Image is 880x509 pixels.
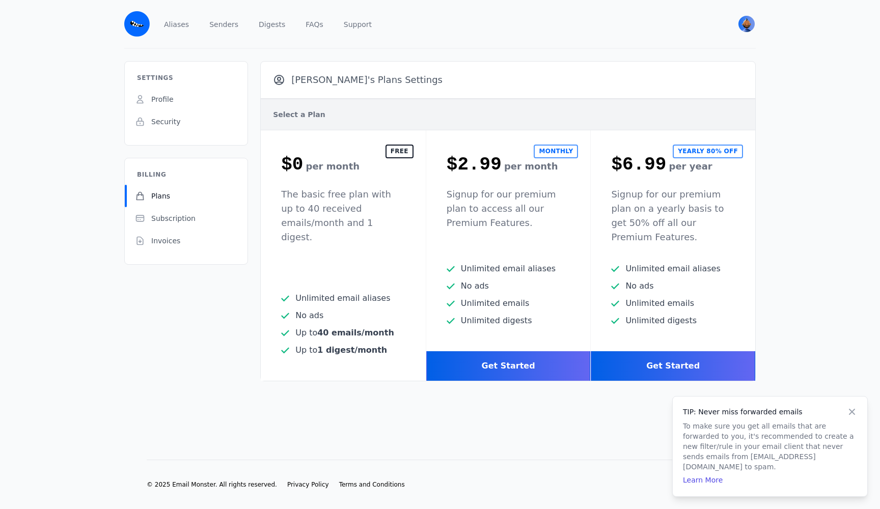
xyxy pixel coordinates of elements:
[295,292,390,304] span: Unlimited email aliases
[339,480,405,489] a: Terms and Conditions
[461,315,532,327] span: Unlimited digests
[287,480,329,489] a: Privacy Policy
[625,315,697,327] span: Unlimited digests
[683,476,723,484] a: Learn More
[386,145,414,158] h2: Free
[125,110,248,133] a: Security
[669,161,712,172] span: per year
[125,207,248,230] a: Subscription
[273,74,443,86] h3: [PERSON_NAME]'s Plans Settings
[461,280,489,292] span: No ads
[591,351,755,381] div: Get Started
[125,171,178,185] h3: Billing
[683,421,857,472] p: To make sure you get all emails that are forwarded to you, it's recommended to create a new filte...
[151,94,174,104] span: Profile
[534,145,578,158] h2: Monthly
[295,309,323,322] span: No ads
[125,230,248,252] a: Invoices
[461,263,556,275] span: Unlimited email aliases
[261,99,755,130] h5: Select a Plan
[625,280,653,292] span: No ads
[125,88,248,110] a: Profile
[339,481,405,488] span: Terms and Conditions
[625,263,720,275] span: Unlimited email aliases
[461,297,530,309] span: Unlimited emails
[151,213,196,223] span: Subscription
[151,236,180,246] span: Invoices
[504,161,558,172] span: per month
[683,407,857,417] h4: TIP: Never miss forwarded emails
[317,328,394,337] b: 40 emails/month
[738,16,755,32] img: Timofey's Avatar
[447,187,570,230] p: Signup for our premium plan to access all our Premium Features.
[673,145,743,158] h2: Yearly 80% off
[611,187,735,244] p: Signup for our premium plan on a yearly basis to get 50% off all our Premium Features.
[287,481,329,488] span: Privacy Policy
[625,297,694,309] span: Unlimited emails
[151,117,181,127] span: Security
[737,15,756,33] button: User menu
[124,11,150,37] img: Email Monster
[306,161,360,172] span: per month
[317,345,387,355] b: 1 digest/month
[295,344,387,356] span: Up to
[281,154,303,175] span: $0
[295,327,394,339] span: Up to
[426,351,591,381] div: Get Started
[281,187,405,244] p: The basic free plan with up to 40 received emails/month and 1 digest.
[125,74,185,88] h3: Settings
[125,185,248,207] a: Plans
[611,154,666,175] span: $6.99
[151,191,170,201] span: Plans
[447,154,502,175] span: $2.99
[147,480,277,489] li: © 2025 Email Monster. All rights reserved.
